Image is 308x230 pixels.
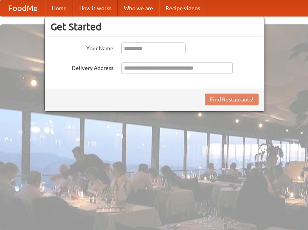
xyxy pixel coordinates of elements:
[0,0,46,16] a: FoodMe
[205,94,259,105] button: Find Restaurants!
[51,42,113,52] label: Your Name
[159,0,206,16] a: Recipe videos
[118,0,159,16] a: Who we are
[46,0,73,16] a: Home
[51,21,259,33] h3: Get Started
[51,62,113,72] label: Delivery Address
[73,0,118,16] a: How it works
